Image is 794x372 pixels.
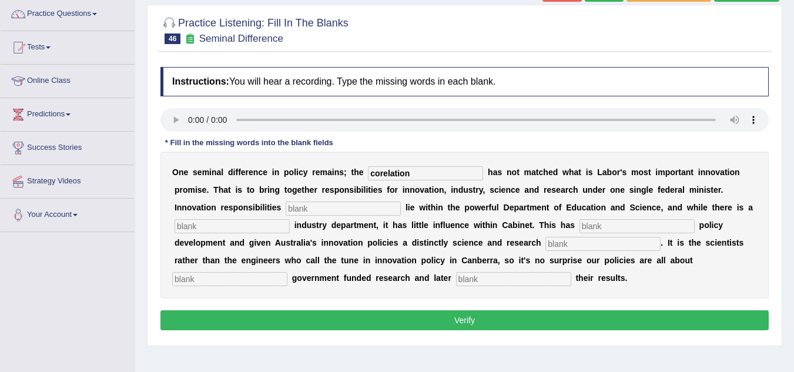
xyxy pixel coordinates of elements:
[197,185,202,195] b: s
[238,167,241,177] b: f
[670,167,675,177] b: o
[1,199,135,228] a: Your Account
[434,185,439,195] b: o
[314,185,317,195] b: r
[505,185,511,195] b: n
[202,185,207,195] b: e
[658,185,661,195] b: f
[287,185,292,195] b: o
[408,203,410,212] b: i
[607,167,612,177] b: b
[602,167,607,177] b: a
[504,203,510,212] b: D
[556,185,561,195] b: e
[187,185,195,195] b: m
[264,185,267,195] b: r
[390,185,395,195] b: o
[491,203,497,212] b: u
[713,185,718,195] b: e
[704,185,706,195] b: i
[559,203,562,212] b: f
[711,167,716,177] b: o
[202,167,209,177] b: m
[562,167,569,177] b: w
[325,185,330,195] b: e
[303,167,308,177] b: y
[670,185,675,195] b: e
[655,167,658,177] b: i
[463,185,468,195] b: u
[554,203,559,212] b: o
[641,185,646,195] b: g
[494,185,499,195] b: c
[179,167,184,177] b: n
[426,203,428,212] b: i
[270,185,275,195] b: n
[536,167,539,177] b: t
[588,185,593,195] b: n
[622,167,627,177] b: s
[488,167,493,177] b: h
[237,185,242,195] b: s
[330,185,334,195] b: s
[553,167,558,177] b: d
[263,167,267,177] b: e
[720,167,725,177] b: a
[481,203,485,212] b: e
[678,185,682,195] b: a
[274,185,280,195] b: g
[715,167,720,177] b: v
[635,203,640,212] b: c
[483,185,485,195] b: ,
[586,203,591,212] b: a
[405,185,410,195] b: n
[424,185,429,195] b: a
[473,185,476,195] b: t
[258,167,263,177] b: c
[378,185,383,195] b: s
[468,185,473,195] b: s
[475,185,478,195] b: r
[160,138,338,149] div: * Fill in the missing words into the blank fields
[344,185,350,195] b: n
[160,67,769,96] h4: You will hear a recording. Type the missing words in each blank.
[192,203,196,212] b: v
[366,185,368,195] b: i
[534,185,540,195] b: d
[444,185,447,195] b: ,
[316,167,320,177] b: e
[648,185,653,195] b: e
[450,203,455,212] b: h
[1,65,135,94] a: Online Class
[547,203,550,212] b: t
[438,203,443,212] b: n
[602,185,605,195] b: r
[699,185,704,195] b: n
[204,203,206,212] b: i
[284,185,287,195] b: t
[432,185,434,195] b: i
[648,167,651,177] b: t
[572,203,577,212] b: d
[349,185,354,195] b: s
[255,203,260,212] b: b
[410,203,415,212] b: e
[224,203,229,212] b: e
[527,203,530,212] b: t
[187,203,192,212] b: o
[327,167,332,177] b: a
[597,167,602,177] b: L
[631,167,638,177] b: m
[248,203,253,212] b: s
[470,203,475,212] b: o
[312,167,315,177] b: r
[289,167,294,177] b: o
[201,203,204,212] b: t
[371,185,373,195] b: i
[172,76,229,86] b: Instructions:
[247,185,250,195] b: t
[1,132,135,161] a: Success Stories
[644,167,648,177] b: s
[221,167,223,177] b: l
[728,167,730,177] b: i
